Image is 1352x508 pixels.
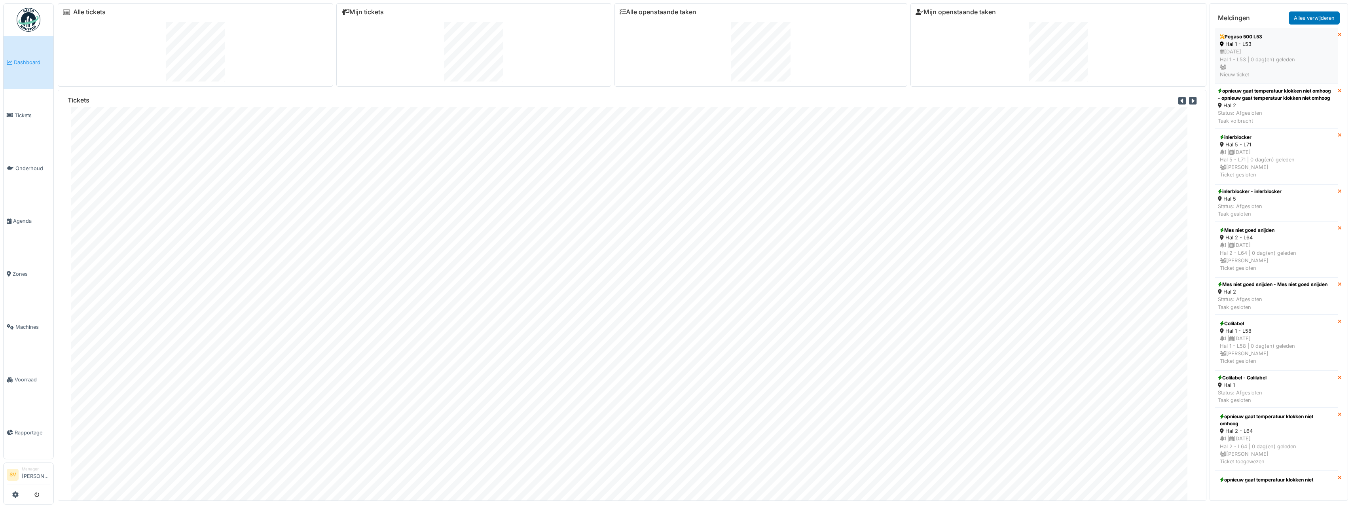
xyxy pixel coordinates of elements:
[15,323,50,331] span: Machines
[1218,203,1282,218] div: Status: Afgesloten Taak gesloten
[1220,327,1333,335] div: Hal 1 - L58
[4,406,53,459] a: Rapportage
[13,217,50,225] span: Agenda
[17,8,40,32] img: Badge_color-CXgf-gQk.svg
[68,97,89,104] h6: Tickets
[1218,281,1327,288] div: Mes niet goed snijden - Mes niet goed snijden
[1215,128,1338,184] a: inlerblocker Hal 5 - L71 1 |[DATE]Hal 5 - L71 | 0 dag(en) geleden [PERSON_NAME]Ticket gesloten
[1218,87,1335,102] div: opnieuw gaat temperatuur klokken niet omhoog - opnieuw gaat temperatuur klokken niet omhoog
[13,270,50,278] span: Zones
[1220,148,1333,179] div: 1 | [DATE] Hal 5 - L71 | 0 dag(en) geleden [PERSON_NAME] Ticket gesloten
[73,8,106,16] a: Alle tickets
[4,353,53,406] a: Voorraad
[1220,134,1333,141] div: inlerblocker
[1220,241,1333,272] div: 1 | [DATE] Hal 2 - L64 | 0 dag(en) geleden [PERSON_NAME] Ticket gesloten
[916,8,996,16] a: Mijn openstaande taken
[1220,413,1333,427] div: opnieuw gaat temperatuur klokken niet omhoog
[1215,408,1338,471] a: opnieuw gaat temperatuur klokken niet omhoog Hal 2 - L64 1 |[DATE]Hal 2 - L64 | 0 dag(en) geleden...
[1218,188,1282,195] div: inlerblocker - inlerblocker
[1215,28,1338,84] a: Pegaso 500 L53 Hal 1 - L53 [DATE]Hal 1 - L53 | 0 dag(en) geleden Nieuw ticket
[1218,195,1282,203] div: Hal 5
[15,112,50,119] span: Tickets
[1220,476,1333,491] div: opnieuw gaat temperatuur klokken niet omhoog
[1220,435,1333,465] div: 1 | [DATE] Hal 2 - L64 | 0 dag(en) geleden [PERSON_NAME] Ticket toegewezen
[4,300,53,353] a: Machines
[7,469,19,481] li: SV
[1220,141,1333,148] div: Hal 5 - L71
[15,165,50,172] span: Onderhoud
[1218,374,1267,381] div: Colilabel - Colilabel
[1215,184,1338,222] a: inlerblocker - inlerblocker Hal 5 Status: AfgeslotenTaak gesloten
[620,8,696,16] a: Alle openstaande taken
[1215,84,1338,128] a: opnieuw gaat temperatuur klokken niet omhoog - opnieuw gaat temperatuur klokken niet omhoog Hal 2...
[1220,33,1333,40] div: Pegaso 500 L53
[4,36,53,89] a: Dashboard
[1289,11,1340,25] a: Alles verwijderen
[1218,389,1267,404] div: Status: Afgesloten Taak gesloten
[1218,14,1250,22] h6: Meldingen
[4,89,53,142] a: Tickets
[22,466,50,483] li: [PERSON_NAME]
[1220,320,1333,327] div: Colilabel
[4,142,53,195] a: Onderhoud
[1220,227,1333,234] div: Mes niet goed snijden
[4,248,53,301] a: Zones
[1215,221,1338,277] a: Mes niet goed snijden Hal 2 - L64 1 |[DATE]Hal 2 - L64 | 0 dag(en) geleden [PERSON_NAME]Ticket ge...
[1220,427,1333,435] div: Hal 2 - L64
[15,376,50,383] span: Voorraad
[1218,288,1327,296] div: Hal 2
[1220,40,1333,48] div: Hal 1 - L53
[1215,277,1338,315] a: Mes niet goed snijden - Mes niet goed snijden Hal 2 Status: AfgeslotenTaak gesloten
[1218,296,1327,311] div: Status: Afgesloten Taak gesloten
[1218,102,1335,109] div: Hal 2
[341,8,384,16] a: Mijn tickets
[1220,48,1333,78] div: [DATE] Hal 1 - L53 | 0 dag(en) geleden Nieuw ticket
[1220,234,1333,241] div: Hal 2 - L64
[15,429,50,436] span: Rapportage
[14,59,50,66] span: Dashboard
[1218,381,1267,389] div: Hal 1
[1218,109,1335,124] div: Status: Afgesloten Taak volbracht
[1215,315,1338,371] a: Colilabel Hal 1 - L58 1 |[DATE]Hal 1 - L58 | 0 dag(en) geleden [PERSON_NAME]Ticket gesloten
[1220,335,1333,365] div: 1 | [DATE] Hal 1 - L58 | 0 dag(en) geleden [PERSON_NAME] Ticket gesloten
[4,195,53,248] a: Agenda
[1215,371,1338,408] a: Colilabel - Colilabel Hal 1 Status: AfgeslotenTaak gesloten
[22,466,50,472] div: Manager
[7,466,50,485] a: SV Manager[PERSON_NAME]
